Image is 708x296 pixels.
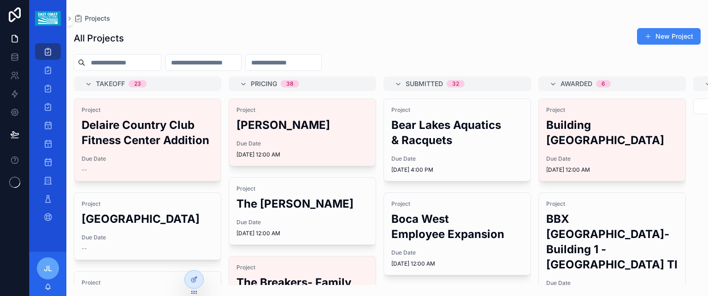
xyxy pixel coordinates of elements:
h2: [PERSON_NAME] [236,117,368,133]
span: Awarded [560,79,592,88]
h2: Boca West Employee Expansion [391,211,523,242]
span: Due Date [82,234,213,241]
div: 6 [602,80,605,87]
span: [DATE] 12:00 AM [236,230,368,237]
span: Project [82,279,213,286]
h2: [GEOGRAPHIC_DATA] [82,211,213,226]
a: ProjectDelaire Country Club Fitness Center AdditionDue Date-- [74,99,221,181]
span: Takeoff [96,79,125,88]
div: 23 [134,80,141,87]
img: App logo [35,11,60,26]
button: New Project [637,28,701,45]
h2: Building [GEOGRAPHIC_DATA] [546,117,678,148]
a: ProjectBear Lakes Aquatics & RacquetsDue Date[DATE] 4:00 PM [383,99,531,181]
span: Project [391,200,523,208]
div: 32 [452,80,459,87]
span: Due Date [82,155,213,163]
span: -- [82,245,87,252]
span: Project [236,106,368,114]
span: Project [546,106,678,114]
span: Pricing [251,79,277,88]
a: ProjectThe [PERSON_NAME]Due Date[DATE] 12:00 AM [229,177,376,245]
h2: BBX [GEOGRAPHIC_DATA]-Building 1 - [GEOGRAPHIC_DATA] TI [546,211,678,272]
h1: All Projects [74,32,124,45]
span: Due Date [546,279,678,287]
span: Project [82,106,213,114]
div: scrollable content [29,37,66,238]
a: ProjectBuilding [GEOGRAPHIC_DATA]Due Date[DATE] 12:00 AM [538,99,686,181]
span: Submitted [406,79,443,88]
span: [DATE] 12:00 AM [391,260,523,267]
span: Due Date [391,155,523,163]
span: -- [82,166,87,174]
span: Project [236,185,368,192]
a: Project[PERSON_NAME]Due Date[DATE] 12:00 AM [229,99,376,166]
span: [DATE] 12:00 AM [546,166,678,174]
h2: The [PERSON_NAME] [236,196,368,211]
span: Due Date [391,249,523,256]
span: Project [391,106,523,114]
span: Due Date [236,140,368,147]
span: Projects [85,14,110,23]
span: Project [82,200,213,208]
h2: Delaire Country Club Fitness Center Addition [82,117,213,148]
div: 38 [286,80,294,87]
span: JL [44,263,52,274]
h2: Bear Lakes Aquatics & Racquets [391,117,523,148]
span: [DATE] 12:00 AM [236,151,368,158]
span: [DATE] 4:00 PM [391,166,523,174]
a: Project[GEOGRAPHIC_DATA]Due Date-- [74,192,221,260]
span: Due Date [546,155,678,163]
a: ProjectBoca West Employee ExpansionDue Date[DATE] 12:00 AM [383,192,531,275]
span: Due Date [236,219,368,226]
span: Project [546,200,678,208]
a: Projects [74,14,110,23]
span: Project [236,264,368,271]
